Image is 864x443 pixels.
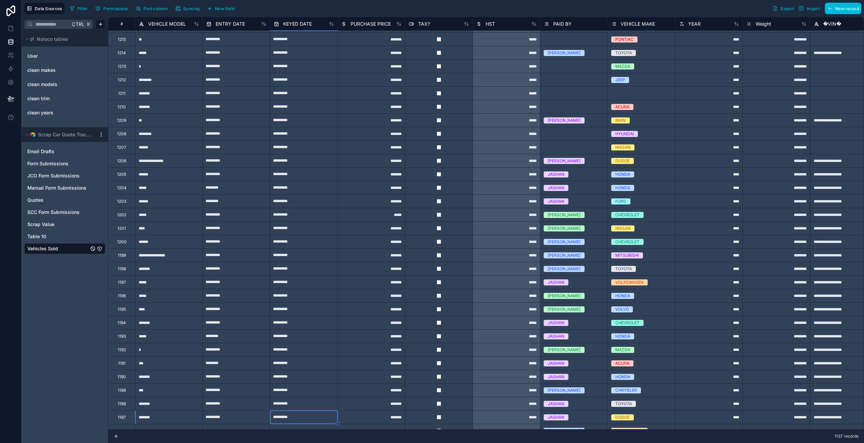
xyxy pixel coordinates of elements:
[756,21,771,27] span: Weight
[103,6,128,11] span: Permissions
[118,64,126,69] div: 1213
[615,104,629,110] div: ACURA
[215,6,234,11] span: New field
[615,306,629,312] div: VOLVO
[548,306,580,312] div: [PERSON_NAME]
[615,63,630,70] div: MAZDA
[27,172,80,179] span: JCO Form Submissions
[548,387,580,393] div: [PERSON_NAME]
[548,212,580,218] div: [PERSON_NAME]
[27,53,38,59] span: User
[117,226,126,231] div: 1201
[117,320,126,326] div: 1194
[117,50,126,56] div: 1214
[24,3,64,14] button: Data Sources
[117,199,126,204] div: 1203
[835,6,859,11] span: New record
[548,374,564,380] div: JASHAN
[117,374,126,380] div: 1190
[27,233,46,240] span: Table 10
[86,22,91,27] span: K
[27,160,69,167] span: Form Submissions
[117,239,127,245] div: 1200
[117,104,126,110] div: 1210
[615,77,625,83] div: JEEP
[615,374,630,380] div: HONDA
[118,415,126,420] div: 1187
[117,158,126,164] div: 1206
[205,3,237,13] button: New field
[173,3,202,13] button: Syncing
[117,145,126,150] div: 1207
[117,118,126,123] div: 1209
[27,197,89,203] a: Quotes
[27,209,80,216] span: SCC Form Submissions
[615,347,630,353] div: MAZDA
[93,3,130,13] button: Permissions
[24,183,105,193] div: Manual Form Submissions
[418,21,430,27] span: TAX?
[27,185,89,191] a: Manual Form Submissions
[24,107,105,118] div: clean years
[118,37,126,42] div: 1215
[93,3,133,13] a: Permissions
[823,21,841,27] span: �VIN�
[548,252,580,258] div: [PERSON_NAME]
[548,428,580,434] div: [PERSON_NAME]
[27,81,57,88] span: clean models
[486,21,495,27] span: HST
[615,279,644,285] div: VOLKSWAGEN
[24,65,105,76] div: clean makes
[27,95,82,102] a: clean trim
[143,6,168,11] span: Find column
[548,293,580,299] div: [PERSON_NAME]
[24,243,105,254] div: Vehicles Sold
[117,172,126,177] div: 1205
[548,117,580,123] div: [PERSON_NAME]
[615,333,630,339] div: HONDA
[173,3,205,13] a: Syncing
[615,266,632,272] div: TOYOTA
[216,21,245,27] span: ENTRY DATE
[133,3,170,13] button: Find column
[24,130,96,139] button: Airtable LogoScrap Car Quote Tracker
[615,36,633,43] div: PONTIAC
[548,320,564,326] div: JASHAN
[615,428,644,434] div: VOLKSWAGEN
[27,95,50,102] span: clean trim
[351,21,391,27] span: PURCHASE PRICE
[822,3,861,14] a: New record
[553,21,572,27] span: PAID BY
[24,231,105,242] div: Table 10
[548,198,564,204] div: JASHAN
[548,279,564,285] div: JASHAN
[615,198,626,204] div: FORD
[548,414,564,420] div: JASHAN
[615,117,626,123] div: BMW
[548,185,564,191] div: JASHAN
[615,144,630,150] div: NISSAN
[117,185,127,191] div: 1204
[24,51,105,61] div: User
[118,280,126,285] div: 1197
[35,6,62,11] span: Data Sources
[615,158,630,164] div: DODGE
[615,225,630,231] div: NISSAN
[27,245,89,252] a: Vehicles Sold
[688,21,701,27] span: YEAR
[78,6,88,11] span: Filter
[796,3,822,14] button: Import
[27,109,53,116] span: clean years
[825,3,861,14] button: New record
[548,401,564,407] div: JASHAN
[27,67,82,74] a: clean makes
[37,36,68,43] span: Noloco tables
[117,131,126,137] div: 1208
[548,360,564,366] div: JASHAN
[615,360,629,366] div: ACURA
[27,148,54,155] span: Email Drafts
[615,293,630,299] div: HONDA
[615,414,630,420] div: DODGE
[548,266,580,272] div: [PERSON_NAME]
[24,34,101,44] button: Noloco tables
